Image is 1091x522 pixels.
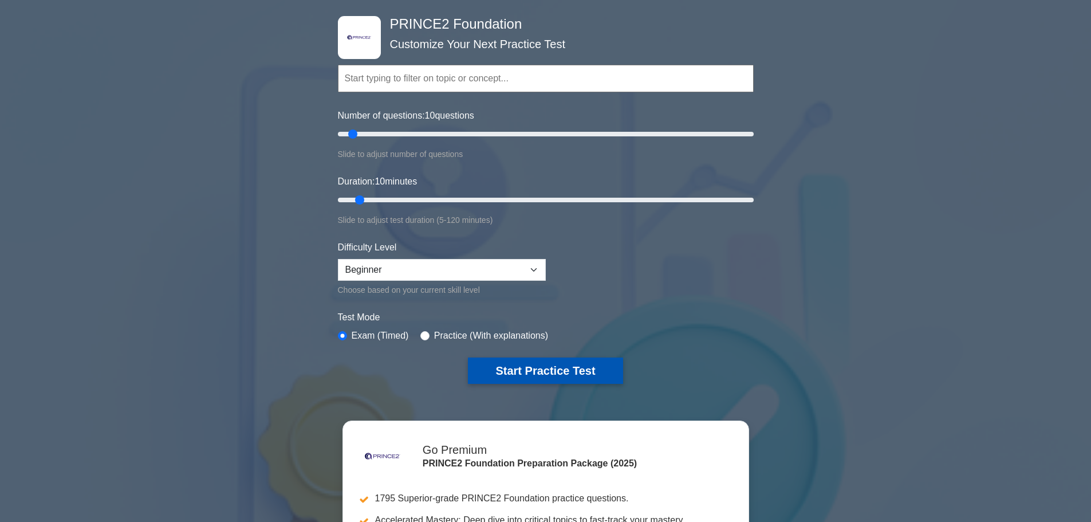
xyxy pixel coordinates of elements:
[434,329,548,343] label: Practice (With explanations)
[338,283,546,297] div: Choose based on your current skill level
[352,329,409,343] label: Exam (Timed)
[425,111,435,120] span: 10
[338,109,474,123] label: Number of questions: questions
[468,358,623,384] button: Start Practice Test
[338,213,754,227] div: Slide to adjust test duration (5-120 minutes)
[338,311,754,324] label: Test Mode
[375,176,385,186] span: 10
[338,65,754,92] input: Start typing to filter on topic or concept...
[338,175,418,189] label: Duration: minutes
[338,147,754,161] div: Slide to adjust number of questions
[385,16,698,33] h4: PRINCE2 Foundation
[338,241,397,254] label: Difficulty Level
